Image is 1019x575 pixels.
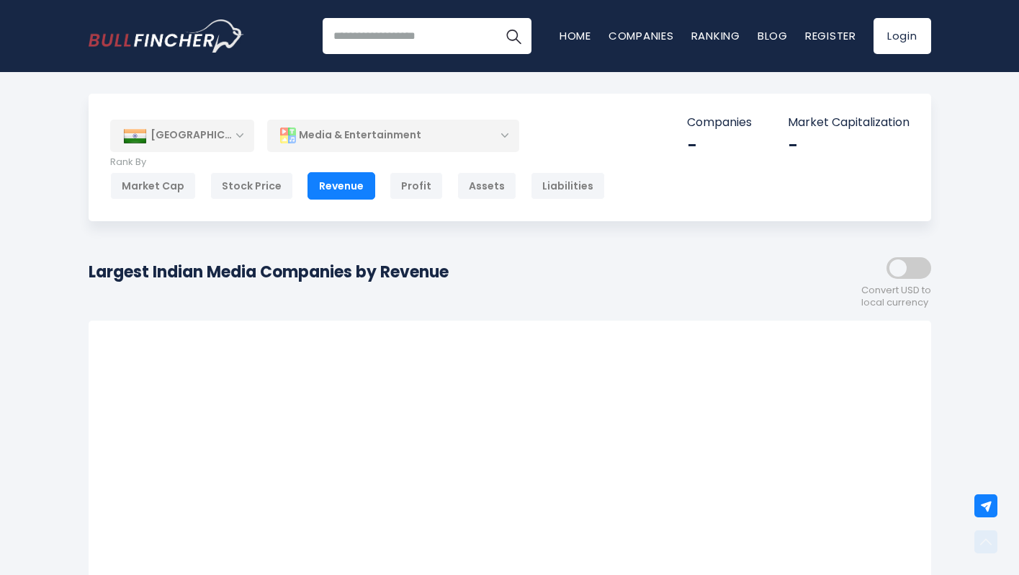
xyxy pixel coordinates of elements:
[691,28,740,43] a: Ranking
[89,19,243,53] a: Go to homepage
[495,18,531,54] button: Search
[89,260,449,284] h1: Largest Indian Media Companies by Revenue
[560,28,591,43] a: Home
[687,115,752,130] p: Companies
[457,172,516,200] div: Assets
[788,115,910,130] p: Market Capitalization
[210,172,293,200] div: Stock Price
[861,285,931,309] span: Convert USD to local currency
[788,134,910,156] div: -
[308,172,375,200] div: Revenue
[805,28,856,43] a: Register
[110,120,254,151] div: [GEOGRAPHIC_DATA]
[110,156,605,169] p: Rank By
[758,28,788,43] a: Blog
[267,119,519,152] div: Media & Entertainment
[874,18,931,54] a: Login
[609,28,674,43] a: Companies
[390,172,443,200] div: Profit
[110,172,196,200] div: Market Cap
[687,134,752,156] div: -
[531,172,605,200] div: Liabilities
[89,19,244,53] img: Bullfincher logo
